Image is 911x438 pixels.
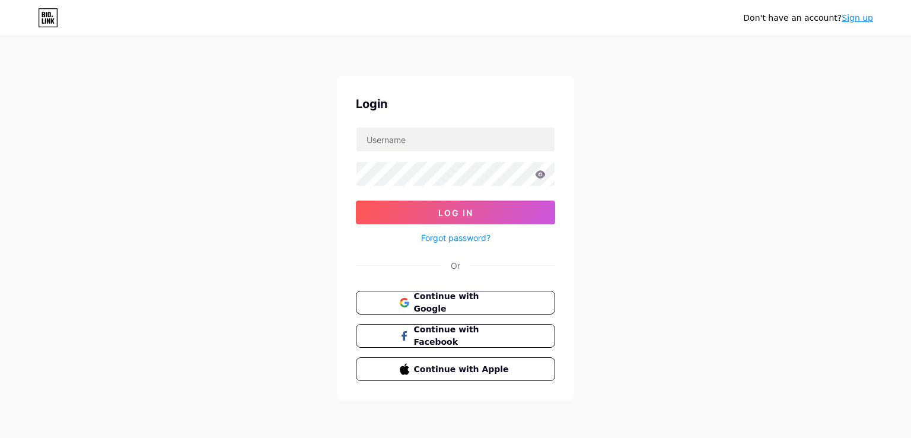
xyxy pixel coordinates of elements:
[356,291,555,315] button: Continue with Google
[356,357,555,381] button: Continue with Apple
[421,231,490,244] a: Forgot password?
[743,12,873,24] div: Don't have an account?
[451,259,460,272] div: Or
[356,324,555,348] button: Continue with Facebook
[414,363,512,376] span: Continue with Apple
[414,323,512,348] span: Continue with Facebook
[842,13,873,23] a: Sign up
[414,290,512,315] span: Continue with Google
[438,208,473,218] span: Log In
[356,95,555,113] div: Login
[356,128,555,151] input: Username
[356,201,555,224] button: Log In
